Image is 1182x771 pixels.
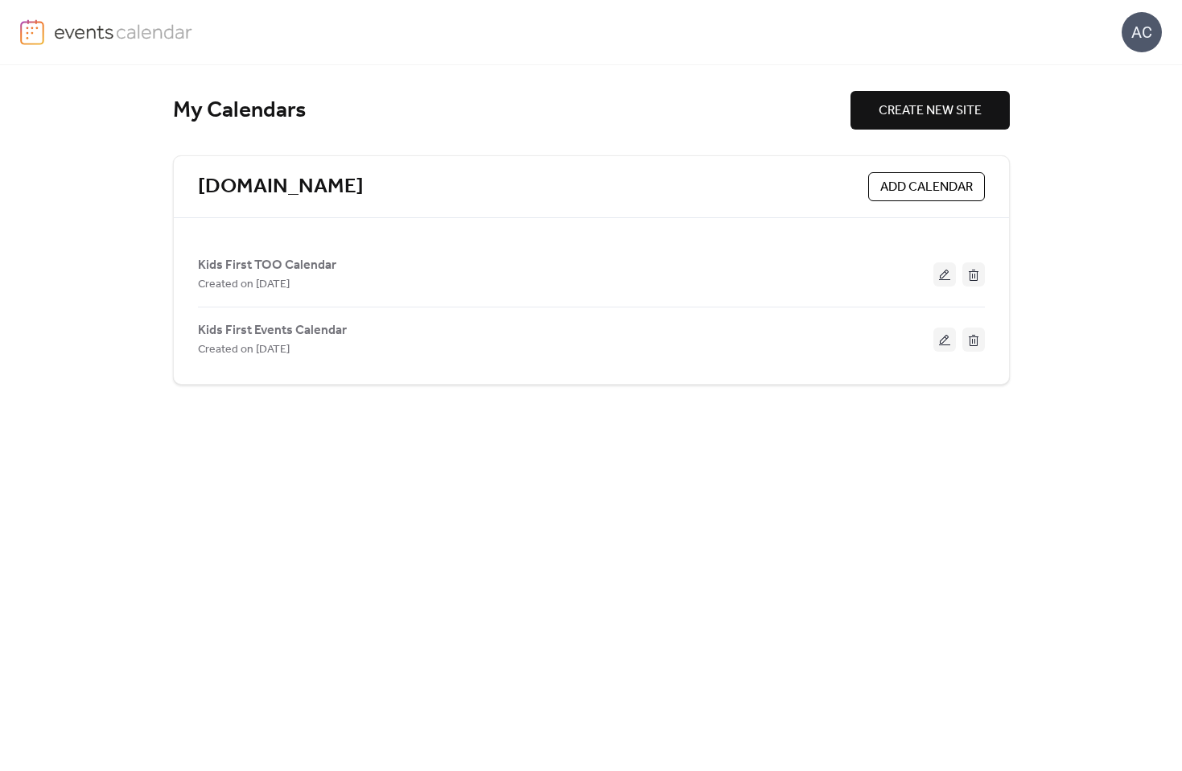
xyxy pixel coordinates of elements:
[868,172,985,201] button: ADD CALENDAR
[1122,12,1162,52] div: AC
[850,91,1010,130] button: CREATE NEW SITE
[198,340,290,360] span: Created on [DATE]
[198,326,347,335] a: Kids First Events Calendar
[198,275,290,295] span: Created on [DATE]
[880,178,973,197] span: ADD CALENDAR
[54,19,193,43] img: logo-type
[173,97,850,125] div: My Calendars
[20,19,44,45] img: logo
[198,256,336,275] span: Kids First TOO Calendar
[198,261,336,270] a: Kids First TOO Calendar
[879,101,982,121] span: CREATE NEW SITE
[198,321,347,340] span: Kids First Events Calendar
[198,174,364,200] a: [DOMAIN_NAME]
